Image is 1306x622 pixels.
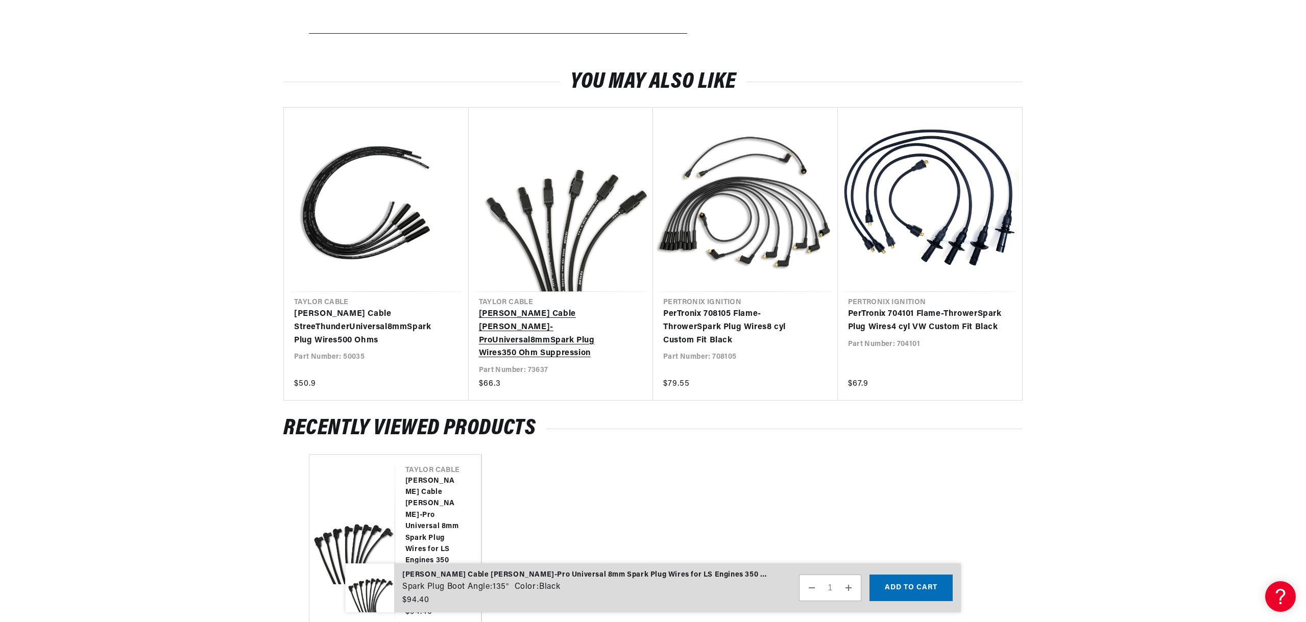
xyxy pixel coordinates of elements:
button: Add to cart [869,575,953,601]
span: $94.40 [402,594,429,606]
dd: Black [539,581,560,594]
a: [PERSON_NAME] Cable [PERSON_NAME]-Pro Universal 8mm Spark Plug Wires for LS Engines 350 Ohms [405,476,461,579]
dt: Spark Plug Boot Angle: [402,581,492,594]
a: PerTronix 708105 Flame-ThrowerSpark Plug Wires8 cyl Custom Fit Black [663,308,817,347]
h2: RECENTLY VIEWED PRODUCTS [283,419,1023,438]
div: [PERSON_NAME] Cable [PERSON_NAME]-Pro Universal 8mm Spark Plug Wires for LS Engines 350 Ohms [402,569,767,581]
a: PerTronix 704101 Flame-ThrowerSpark Plug Wires4 cyl VW Custom Fit Black [848,308,1002,334]
img: Taylor Cable Spiro-Pro Universal 8mm Spark Plug Wires for LS Engines 350 Ohms [345,563,394,613]
h2: You may also like [283,72,1023,92]
a: [PERSON_NAME] Cable StreeThunderUniversal8mmSpark Plug Wires500 Ohms [294,308,448,347]
dt: Color: [515,581,539,594]
dd: 135° [493,581,509,594]
a: [PERSON_NAME] Cable [PERSON_NAME]-ProUniversal8mmSpark Plug Wires350 Ohm Suppression [479,308,633,360]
